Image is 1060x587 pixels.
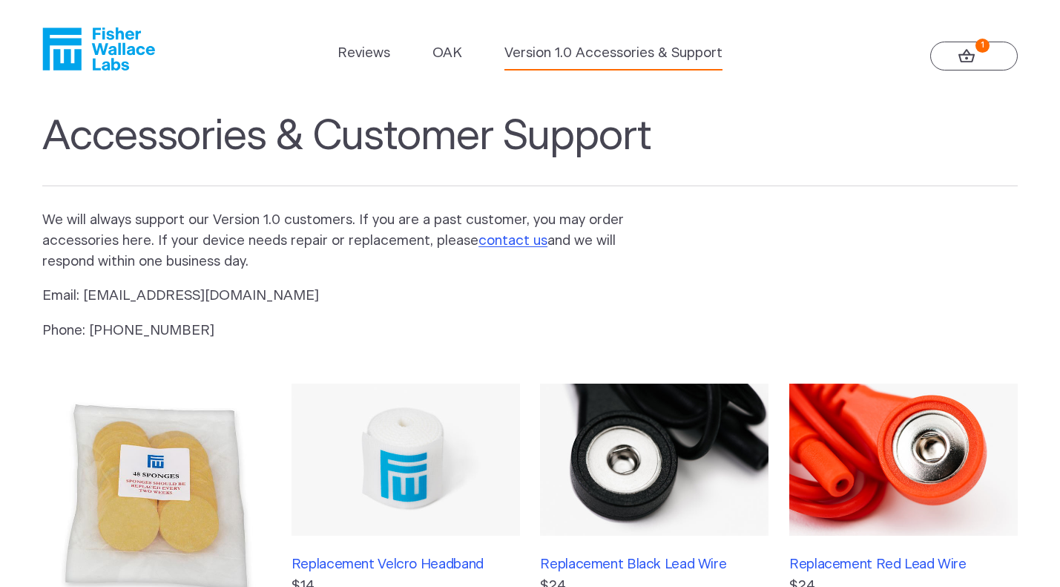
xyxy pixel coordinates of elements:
[292,557,520,573] h3: Replacement Velcro Headband
[975,39,990,53] strong: 1
[42,286,648,306] p: Email: [EMAIL_ADDRESS][DOMAIN_NAME]
[432,43,462,64] a: OAK
[292,384,520,536] img: Replacement Velcro Headband
[789,557,1018,573] h3: Replacement Red Lead Wire
[338,43,390,64] a: Reviews
[930,42,1018,71] a: 1
[42,210,648,272] p: We will always support our Version 1.0 customers. If you are a past customer, you may order acces...
[504,43,722,64] a: Version 1.0 Accessories & Support
[42,112,1018,186] h1: Accessories & Customer Support
[42,27,155,70] a: Fisher Wallace
[42,321,648,341] p: Phone: [PHONE_NUMBER]
[540,557,768,573] h3: Replacement Black Lead Wire
[540,384,768,536] img: Replacement Black Lead Wire
[789,384,1018,536] img: Replacement Red Lead Wire
[478,234,547,248] a: contact us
